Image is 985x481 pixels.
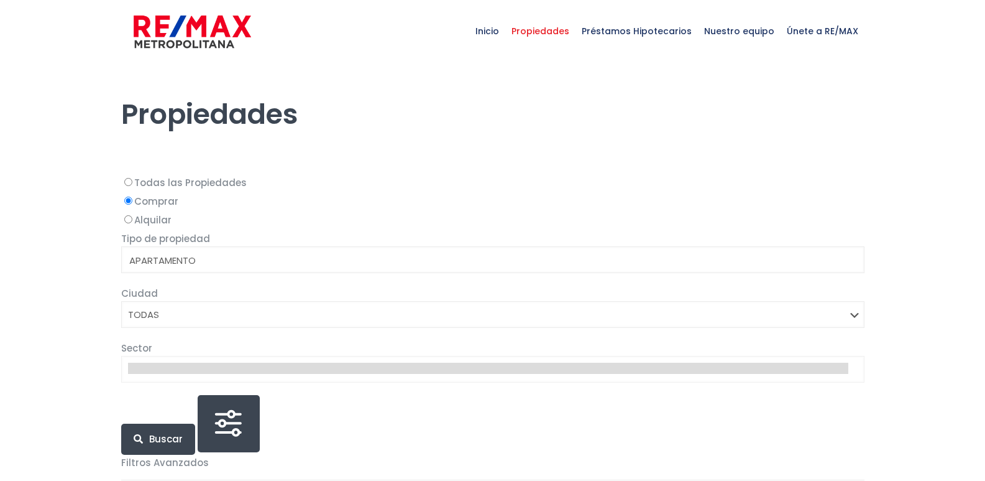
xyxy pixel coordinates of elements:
label: Todas las Propiedades [121,175,864,190]
h1: Propiedades [121,63,864,131]
span: Inicio [469,12,505,50]
input: Todas las Propiedades [124,178,132,186]
span: Nuestro equipo [698,12,781,50]
span: Únete a RE/MAX [781,12,864,50]
input: Comprar [124,197,132,205]
input: Alquilar [124,215,132,223]
span: Ciudad [121,287,158,300]
button: Buscar [121,424,195,455]
option: CASA [128,268,848,283]
label: Alquilar [121,212,864,228]
p: Filtros Avanzados [121,455,864,470]
span: Propiedades [505,12,575,50]
span: Sector [121,342,152,355]
span: Préstamos Hipotecarios [575,12,698,50]
label: Comprar [121,194,864,209]
span: Tipo de propiedad [121,232,210,245]
option: APARTAMENTO [128,253,848,268]
img: remax-metropolitana-logo [134,13,251,50]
